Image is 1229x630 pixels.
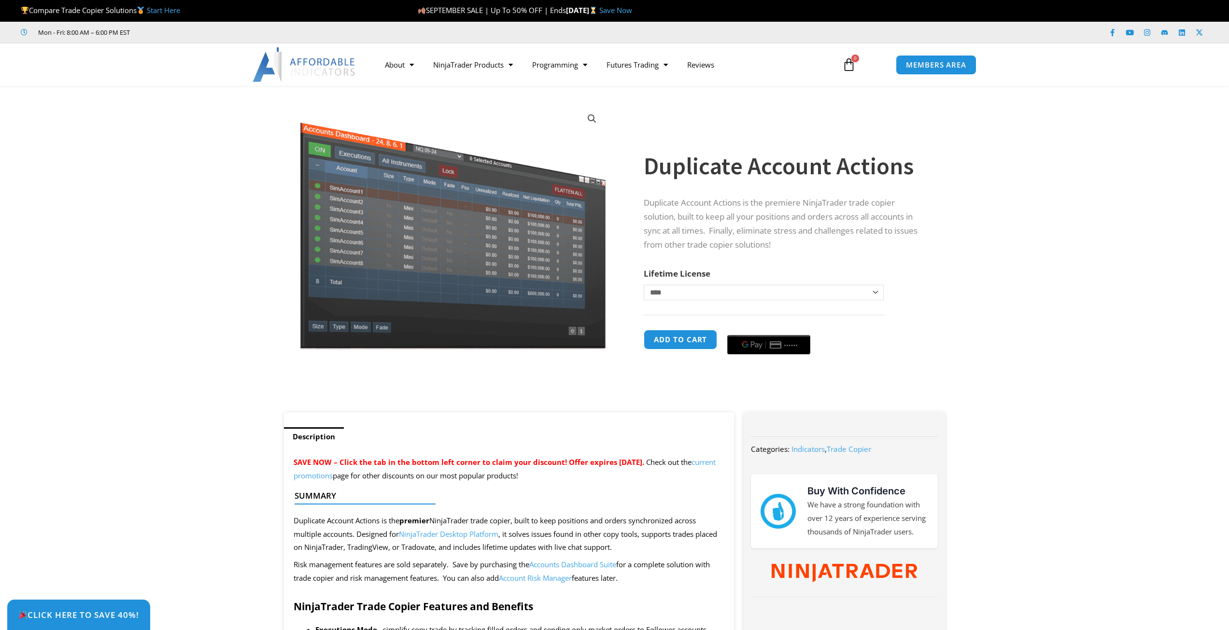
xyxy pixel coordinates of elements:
a: Account Risk Manager [499,573,572,583]
a: NinjaTrader Desktop Platform [399,529,498,539]
span: Categories: [751,444,790,454]
iframe: Secure payment input frame [725,328,812,329]
a: Indicators [791,444,825,454]
a: Start Here [147,5,180,15]
span: Compare Trade Copier Solutions [21,5,180,15]
nav: Menu [375,54,831,76]
a: NinjaTrader Products [424,54,523,76]
img: 🎉 [19,611,27,619]
text: •••••• [785,342,799,349]
a: Description [284,427,344,446]
a: 0 [828,51,870,79]
a: About [375,54,424,76]
a: MEMBERS AREA [896,55,976,75]
h1: Duplicate Account Actions [644,149,926,183]
img: NinjaTrader Wordmark color RGB | Affordable Indicators – NinjaTrader [772,564,917,582]
a: 🎉Click Here to save 40%! [7,600,150,630]
span: Mon - Fri: 8:00 AM – 6:00 PM EST [36,27,130,38]
a: Save Now [599,5,632,15]
a: Clear options [644,305,659,312]
span: Click Here to save 40%! [18,611,139,619]
a: Reviews [678,54,724,76]
p: Risk management features are sold separately. Save by purchasing the for a complete solution with... [294,558,725,585]
span: SEPTEMBER SALE | Up To 50% OFF | Ends [418,5,566,15]
a: Accounts Dashboard Suite [529,560,616,569]
a: Futures Trading [597,54,678,76]
img: 🏆 [21,7,28,14]
strong: [DATE] [566,5,599,15]
button: Buy with GPay [727,335,810,354]
label: Lifetime License [644,268,710,279]
strong: premier [399,516,429,525]
h3: Buy With Confidence [807,484,928,498]
h4: Summary [295,491,716,501]
span: SAVE NOW – Click the tab in the bottom left corner to claim your discount! Offer expires [DATE]. [294,457,644,467]
p: Check out the page for other discounts on our most popular products! [294,456,725,483]
img: Screenshot 2024-08-26 15414455555 [297,103,608,350]
span: 0 [851,55,859,62]
img: 🥇 [137,7,144,14]
p: Duplicate Account Actions is the premiere NinjaTrader trade copier solution, built to keep all yo... [644,196,926,252]
iframe: Customer reviews powered by Trustpilot [143,28,288,37]
span: Duplicate Account Actions is the NinjaTrader trade copier, built to keep positions and orders syn... [294,516,717,552]
p: We have a strong foundation with over 12 years of experience serving thousands of NinjaTrader users. [807,498,928,539]
img: LogoAI | Affordable Indicators – NinjaTrader [253,47,356,82]
img: ⌛ [590,7,597,14]
span: MEMBERS AREA [906,61,966,69]
span: , [791,444,871,454]
a: Trade Copier [827,444,871,454]
a: Programming [523,54,597,76]
img: mark thumbs good 43913 | Affordable Indicators – NinjaTrader [761,494,795,529]
button: Add to cart [644,330,717,350]
a: View full-screen image gallery [583,110,601,127]
img: 🍂 [418,7,425,14]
